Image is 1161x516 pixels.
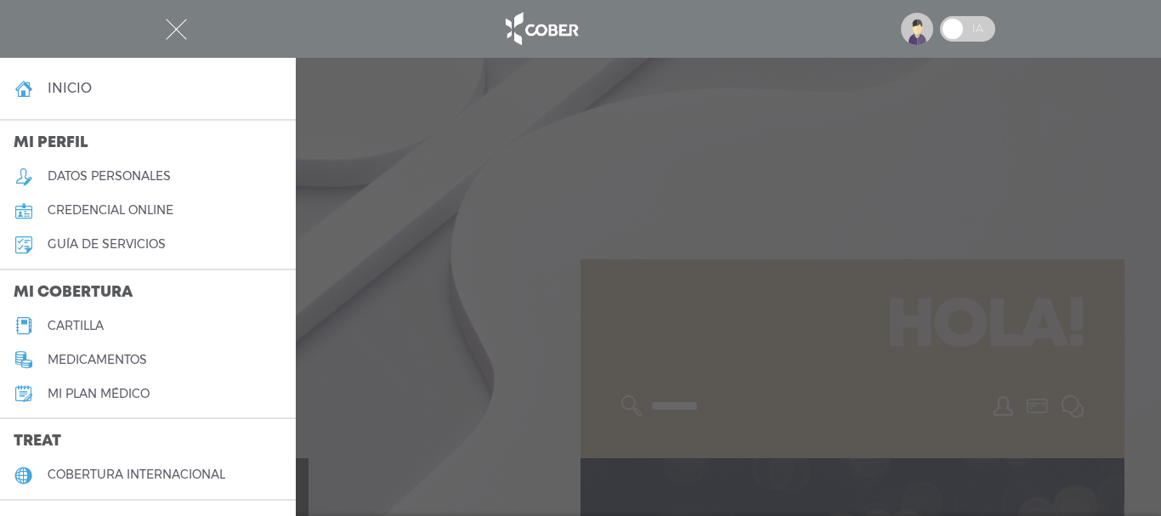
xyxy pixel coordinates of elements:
h5: guía de servicios [48,237,166,252]
img: profile-placeholder.svg [901,13,933,45]
h5: medicamentos [48,353,147,367]
h5: credencial online [48,203,173,218]
img: Cober_menu-close-white.svg [166,19,187,40]
h5: Mi plan médico [48,387,150,401]
h4: inicio [48,80,92,96]
h5: datos personales [48,169,171,184]
h5: cartilla [48,319,104,333]
img: logo_cober_home-white.png [496,9,586,49]
h5: cobertura internacional [48,468,225,482]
